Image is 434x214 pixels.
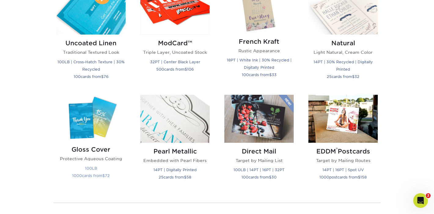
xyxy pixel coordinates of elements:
a: Direct Mail Postcards Direct Mail Target by Mailing List 100LB | 14PT | 16PT | 32PT 100cards from$30 [224,95,294,190]
small: 100LB | 14PT | 16PT | 32PT [234,168,285,172]
span: 33 [272,72,277,77]
span: $ [185,67,187,72]
h2: Gloss Cover [56,146,126,153]
h2: Natural [308,39,378,47]
p: Light Natural, Cream Color [308,49,378,55]
small: cards from [74,74,108,79]
a: Gloss Cover Postcards Gloss Cover Protective Aqueous Coating 100LB 1000cards from$72 [56,95,126,190]
span: 2 [426,193,431,198]
small: 32PT | Center Black Layer [150,60,200,64]
small: 18PT | White Ink | 30% Recycled | Digitally Printed [227,58,292,70]
span: 100 [74,74,81,79]
a: Velvet w/ Raised Foil Postcards EDDM®Postcards Target by Mailing Routes 14PT | 16PT | Spot UV 100... [308,95,378,190]
span: 58 [186,175,191,179]
img: New Product [278,95,294,113]
small: cards from [241,175,277,179]
small: 100LB | Cross-Hatch Texture | 30% Recycled [57,60,125,72]
small: cards from [156,67,194,72]
span: $ [269,72,272,77]
span: $ [184,175,186,179]
h2: Direct Mail [224,148,294,155]
h2: Pearl Metallic [140,148,210,155]
p: Target by Mailing Routes [308,157,378,164]
span: $ [101,74,104,79]
span: $ [352,74,355,79]
small: cards from [327,74,359,79]
small: 14PT | 30% Recycled | Digitally Printed [314,60,373,72]
span: 106 [187,67,194,72]
span: 30 [271,175,277,179]
small: 14PT | 16PT | Spot UV [322,168,364,172]
small: postcards from [319,175,367,179]
span: 100 [242,72,249,77]
span: 158 [360,175,367,179]
sup: ® [336,147,338,152]
small: 14PT | Digitally Printed [153,168,197,172]
span: $ [269,175,271,179]
a: Pearl Metallic Postcards Pearl Metallic Embedded with Pearl Fibers 14PT | Digitally Printed 25car... [140,95,210,190]
img: Gloss Cover Postcards [56,95,126,141]
p: Triple Layer, Uncoated Stock [140,49,210,55]
h2: ModCard™ [140,39,210,47]
p: Target by Mailing List [224,157,294,164]
span: 25 [327,74,332,79]
small: cards from [72,173,110,178]
span: 500 [156,67,164,72]
small: cards from [242,72,277,77]
img: Direct Mail Postcards [224,95,294,143]
span: 72 [105,173,110,178]
span: 25 [159,175,164,179]
p: Traditional Textured Look [56,49,126,55]
h2: EDDM Postcards [308,148,378,155]
span: 1000 [319,175,329,179]
span: $ [358,175,360,179]
h2: Uncoated Linen [56,39,126,47]
span: 32 [355,74,359,79]
span: $ [102,173,105,178]
p: Embedded with Pearl Fibers [140,157,210,164]
span: 76 [104,74,108,79]
p: Rustic Appearance [224,48,294,54]
iframe: Intercom live chat [413,193,428,208]
img: Velvet w/ Raised Foil Postcards [308,95,378,143]
h2: French Kraft [224,38,294,45]
span: 1000 [72,173,82,178]
p: Protective Aqueous Coating [56,156,126,162]
small: 100LB [85,166,97,171]
small: cards from [159,175,191,179]
span: 100 [241,175,248,179]
img: Pearl Metallic Postcards [140,95,210,143]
